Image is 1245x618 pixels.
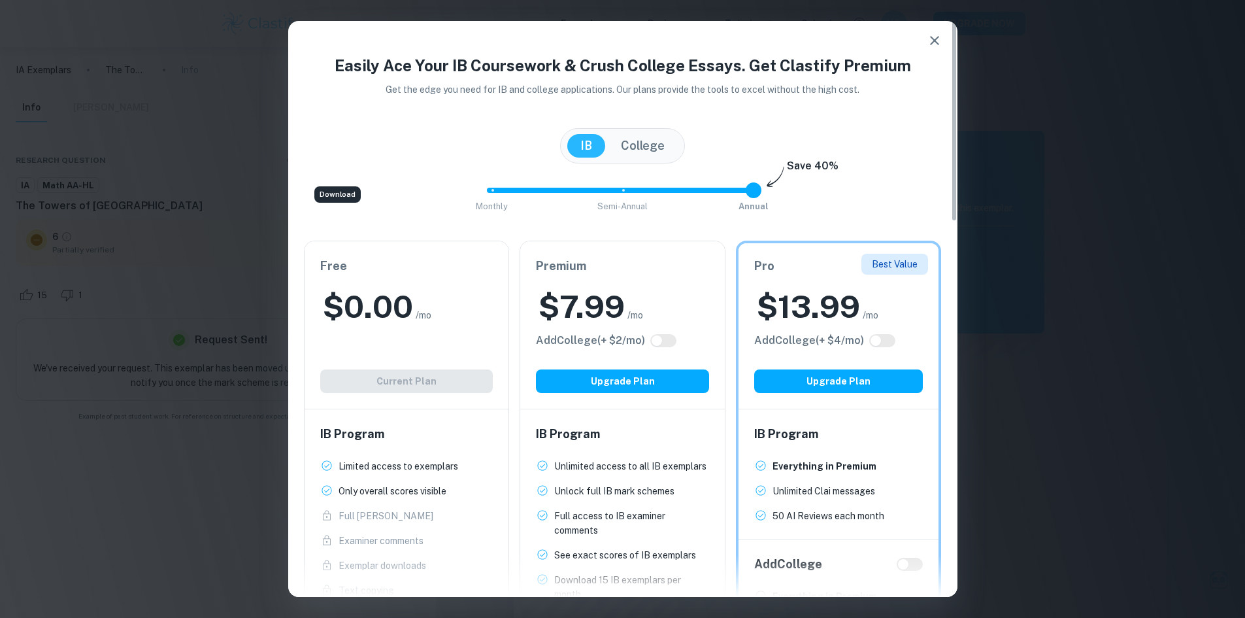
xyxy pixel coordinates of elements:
[754,425,923,443] h6: IB Program
[536,333,645,349] h6: Click to see all the additional College features.
[872,257,918,271] p: Best Value
[339,484,446,498] p: Only overall scores visible
[476,201,508,211] span: Monthly
[416,308,431,322] span: /mo
[554,484,674,498] p: Unlock full IB mark schemes
[754,369,923,393] button: Upgrade Plan
[554,509,709,538] p: Full access to IB examiner comments
[320,257,493,275] h6: Free
[536,369,709,393] button: Upgrade Plan
[597,201,648,211] span: Semi-Annual
[539,286,625,328] h2: $ 7.99
[772,459,876,473] p: Everything in Premium
[863,308,878,322] span: /mo
[754,257,923,275] h6: Pro
[314,186,361,203] div: Download
[739,201,769,211] span: Annual
[757,286,860,328] h2: $ 13.99
[772,509,884,523] p: 50 AI Reviews each month
[554,459,706,473] p: Unlimited access to all IB exemplars
[339,509,433,523] p: Full [PERSON_NAME]
[367,82,878,97] p: Get the edge you need for IB and college applications. Our plans provide the tools to excel witho...
[339,534,423,548] p: Examiner comments
[787,158,838,180] h6: Save 40%
[320,425,493,443] h6: IB Program
[754,333,864,349] h6: Click to see all the additional College features.
[536,425,709,443] h6: IB Program
[536,257,709,275] h6: Premium
[339,459,458,473] p: Limited access to exemplars
[627,308,643,322] span: /mo
[323,286,413,328] h2: $ 0.00
[304,54,942,77] h4: Easily Ace Your IB Coursework & Crush College Essays. Get Clastify Premium
[767,166,784,188] img: subscription-arrow.svg
[554,548,696,562] p: See exact scores of IB exemplars
[772,484,875,498] p: Unlimited Clai messages
[608,134,678,158] button: College
[567,134,605,158] button: IB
